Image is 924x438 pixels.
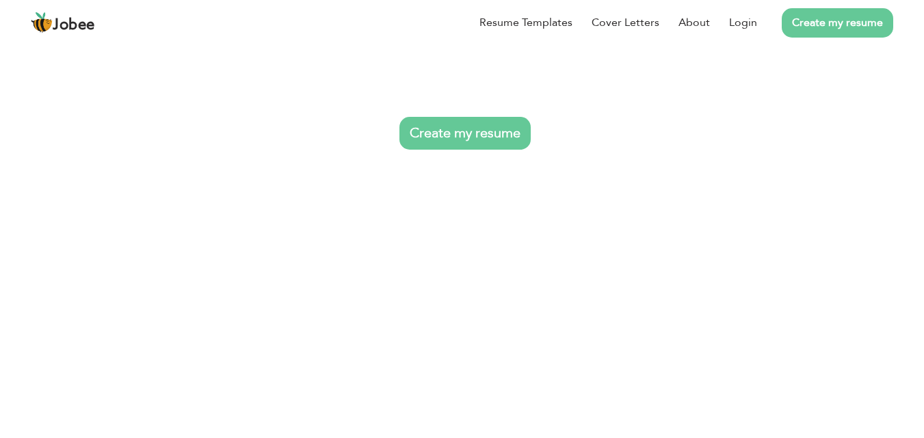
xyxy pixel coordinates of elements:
a: Create my resume [399,117,531,150]
span: Jobee [53,18,95,33]
a: Login [729,14,757,31]
a: About [678,14,710,31]
a: Resume Templates [479,14,572,31]
a: Jobee [31,12,95,33]
a: Cover Letters [592,14,659,31]
img: jobee.io [31,12,53,33]
a: Create my resume [782,8,893,38]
